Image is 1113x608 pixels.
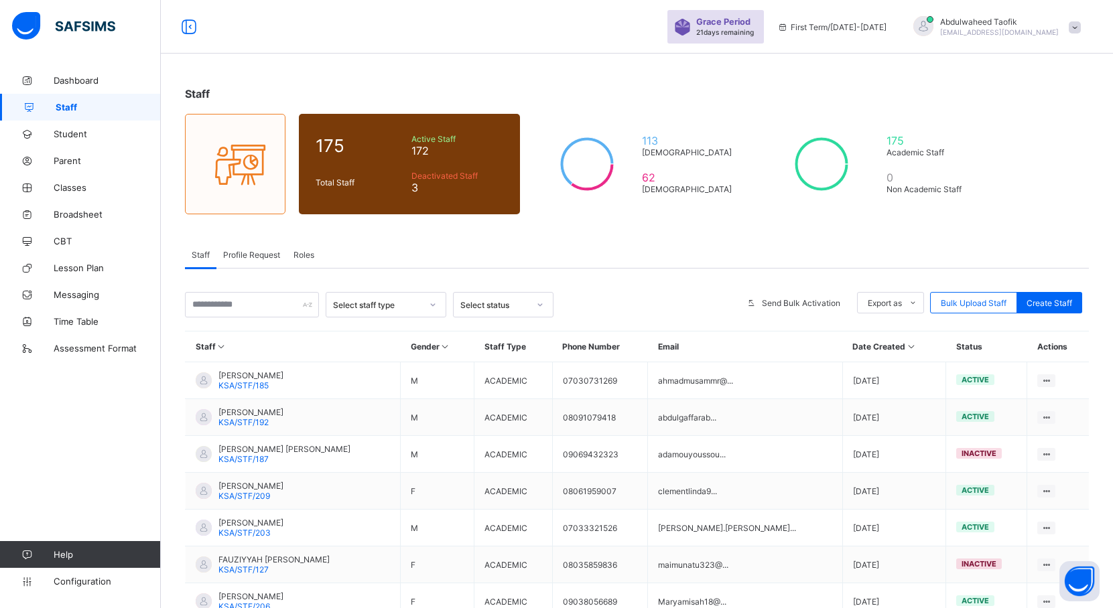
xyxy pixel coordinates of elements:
[218,370,283,380] span: [PERSON_NAME]
[887,147,972,157] span: Academic Staff
[218,564,269,575] span: KSA/STF/127
[842,399,945,436] td: [DATE]
[54,576,160,587] span: Configuration
[1027,298,1072,308] span: Create Staff
[316,135,405,156] span: 175
[54,129,161,139] span: Student
[552,399,647,436] td: 08091079418
[642,147,738,157] span: [DEMOGRAPHIC_DATA]
[696,28,754,36] span: 21 days remaining
[474,331,553,362] th: Staff Type
[218,554,330,564] span: FAUZIYYAH [PERSON_NAME]
[411,181,503,194] span: 3
[1059,561,1100,601] button: Open asap
[648,546,843,583] td: maimunatu323@...
[192,250,210,260] span: Staff
[54,316,161,327] span: Time Table
[401,546,474,583] td: F
[474,399,553,436] td: ACADEMIC
[642,171,738,184] span: 62
[552,510,647,546] td: 07033321526
[887,184,972,194] span: Non Academic Staff
[54,549,160,560] span: Help
[218,444,350,454] span: [PERSON_NAME] [PERSON_NAME]
[648,473,843,510] td: clementlinda9...
[460,300,529,310] div: Select status
[440,341,451,352] i: Sort in Ascending Order
[648,510,843,546] td: [PERSON_NAME].[PERSON_NAME]...
[411,144,503,157] span: 172
[411,134,503,144] span: Active Staff
[842,510,945,546] td: [DATE]
[218,491,270,501] span: KSA/STF/209
[777,22,887,32] span: session/term information
[552,473,647,510] td: 08061959007
[312,174,408,191] div: Total Staff
[905,341,917,352] i: Sort in Ascending Order
[401,436,474,473] td: M
[218,380,269,390] span: KSA/STF/185
[962,596,989,605] span: active
[842,362,945,399] td: [DATE]
[941,298,1006,308] span: Bulk Upload Staff
[411,171,503,181] span: Deactivated Staff
[293,250,314,260] span: Roles
[962,412,989,421] span: active
[962,375,989,384] span: active
[962,449,996,458] span: inactive
[218,407,283,417] span: [PERSON_NAME]
[223,250,280,260] span: Profile Request
[648,399,843,436] td: abdulgaffarab...
[962,485,989,495] span: active
[401,510,474,546] td: M
[54,182,161,193] span: Classes
[842,436,945,473] td: [DATE]
[474,473,553,510] td: ACADEMIC
[54,236,161,246] span: CBT
[842,331,945,362] th: Date Created
[218,454,269,464] span: KSA/STF/187
[474,436,553,473] td: ACADEMIC
[54,155,161,166] span: Parent
[54,209,161,220] span: Broadsheet
[474,510,553,546] td: ACADEMIC
[1027,331,1089,362] th: Actions
[474,546,553,583] td: ACADEMIC
[887,171,972,184] span: 0
[946,331,1027,362] th: Status
[648,362,843,399] td: ahmadmusammr@...
[940,28,1059,36] span: [EMAIL_ADDRESS][DOMAIN_NAME]
[962,559,996,568] span: inactive
[54,343,161,354] span: Assessment Format
[54,289,161,300] span: Messaging
[642,184,738,194] span: [DEMOGRAPHIC_DATA]
[648,331,843,362] th: Email
[218,417,269,427] span: KSA/STF/192
[186,331,401,362] th: Staff
[842,473,945,510] td: [DATE]
[218,518,283,528] span: [PERSON_NAME]
[962,522,989,532] span: active
[940,17,1059,27] span: Abdulwaheed Taofik
[552,331,647,362] th: Phone Number
[552,436,647,473] td: 09069432323
[185,87,210,100] span: Staff
[218,481,283,491] span: [PERSON_NAME]
[218,591,283,601] span: [PERSON_NAME]
[401,331,474,362] th: Gender
[12,12,115,40] img: safsims
[696,17,750,27] span: Grace Period
[54,262,161,273] span: Lesson Plan
[900,16,1088,38] div: AbdulwaheedTaofik
[474,362,553,399] td: ACADEMIC
[333,300,421,310] div: Select staff type
[218,528,271,538] span: KSA/STF/203
[401,399,474,436] td: M
[648,436,843,473] td: adamouyoussou...
[842,546,945,583] td: [DATE]
[674,19,691,35] img: sticker-purple.71386a28dfed39d6af7621340158ba97.svg
[552,362,647,399] td: 07030731269
[642,134,738,147] span: 113
[552,546,647,583] td: 08035859836
[887,134,972,147] span: 175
